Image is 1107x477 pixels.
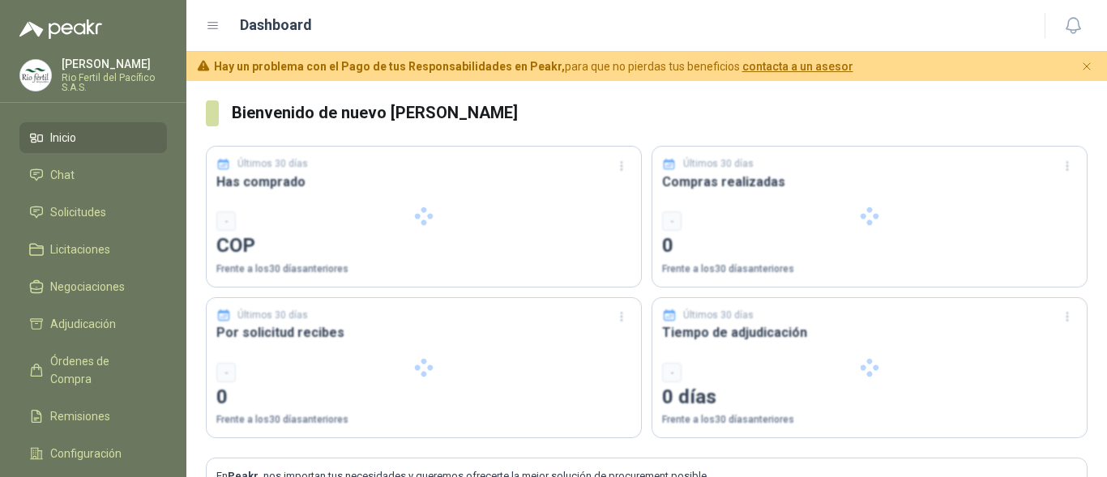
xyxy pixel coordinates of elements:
[50,166,75,184] span: Chat
[742,60,853,73] a: contacta a un asesor
[20,60,51,91] img: Company Logo
[19,197,167,228] a: Solicitudes
[19,160,167,190] a: Chat
[19,19,102,39] img: Logo peakr
[50,203,106,221] span: Solicitudes
[19,346,167,394] a: Órdenes de Compra
[214,57,853,75] span: para que no pierdas tus beneficios
[50,445,122,462] span: Configuración
[50,315,116,333] span: Adjudicación
[50,278,125,296] span: Negociaciones
[19,401,167,432] a: Remisiones
[19,122,167,153] a: Inicio
[19,271,167,302] a: Negociaciones
[240,14,312,36] h1: Dashboard
[19,309,167,339] a: Adjudicación
[19,234,167,265] a: Licitaciones
[19,438,167,469] a: Configuración
[50,129,76,147] span: Inicio
[214,60,565,73] b: Hay un problema con el Pago de tus Responsabilidades en Peakr,
[62,73,167,92] p: Rio Fertil del Pacífico S.A.S.
[1077,57,1097,77] button: Cerrar
[50,407,110,425] span: Remisiones
[232,100,1088,126] h3: Bienvenido de nuevo [PERSON_NAME]
[62,58,167,70] p: [PERSON_NAME]
[50,241,110,258] span: Licitaciones
[50,352,152,388] span: Órdenes de Compra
